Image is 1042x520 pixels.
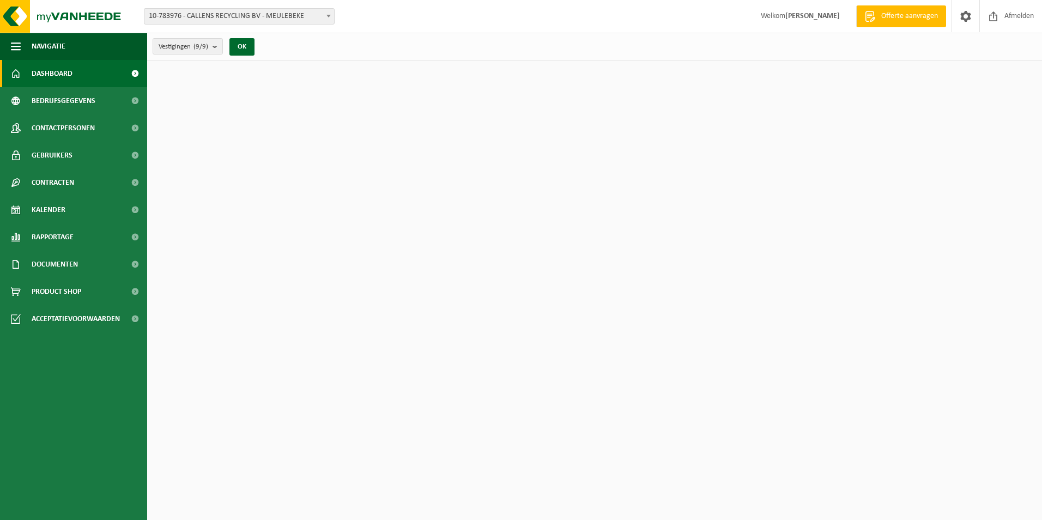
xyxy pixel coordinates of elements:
span: Acceptatievoorwaarden [32,305,120,332]
strong: [PERSON_NAME] [785,12,840,20]
span: Contactpersonen [32,114,95,142]
span: Rapportage [32,223,74,251]
span: Documenten [32,251,78,278]
span: Vestigingen [159,39,208,55]
span: Kalender [32,196,65,223]
span: 10-783976 - CALLENS RECYCLING BV - MEULEBEKE [144,8,335,25]
span: Navigatie [32,33,65,60]
span: 10-783976 - CALLENS RECYCLING BV - MEULEBEKE [144,9,334,24]
a: Offerte aanvragen [856,5,946,27]
button: Vestigingen(9/9) [153,38,223,55]
span: Product Shop [32,278,81,305]
span: Gebruikers [32,142,72,169]
button: OK [229,38,255,56]
span: Offerte aanvragen [879,11,941,22]
span: Dashboard [32,60,72,87]
count: (9/9) [193,43,208,50]
span: Contracten [32,169,74,196]
span: Bedrijfsgegevens [32,87,95,114]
